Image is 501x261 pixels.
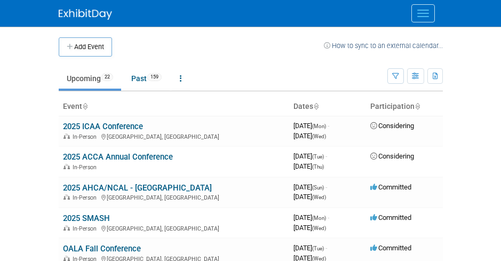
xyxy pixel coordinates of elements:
div: [GEOGRAPHIC_DATA], [GEOGRAPHIC_DATA] [63,224,285,232]
a: OALA Fall Conference [63,244,141,254]
span: (Tue) [312,246,324,251]
a: Upcoming22 [59,68,121,89]
span: (Wed) [312,194,326,200]
span: [DATE] [293,224,326,232]
span: 22 [101,73,113,81]
a: Sort by Start Date [313,102,319,110]
span: In-Person [73,194,100,201]
span: (Thu) [312,164,324,170]
span: [DATE] [293,162,324,170]
div: [GEOGRAPHIC_DATA], [GEOGRAPHIC_DATA] [63,193,285,201]
button: Menu [411,4,435,22]
span: (Wed) [312,225,326,231]
img: In-Person Event [63,194,70,200]
a: How to sync to an external calendar... [324,42,443,50]
span: Committed [370,244,411,252]
img: In-Person Event [63,225,70,231]
span: (Tue) [312,154,324,160]
button: Add Event [59,37,112,57]
span: Committed [370,183,411,191]
th: Dates [289,98,366,116]
span: - [325,244,327,252]
a: 2025 ACCA Annual Conference [63,152,173,162]
span: [DATE] [293,193,326,201]
span: - [328,213,329,222]
span: 159 [147,73,162,81]
span: In-Person [73,164,100,171]
span: [DATE] [293,183,327,191]
a: Past159 [123,68,170,89]
div: [GEOGRAPHIC_DATA], [GEOGRAPHIC_DATA] [63,132,285,140]
span: (Mon) [312,123,326,129]
span: - [325,183,327,191]
th: Event [59,98,289,116]
span: - [328,122,329,130]
a: 2025 SMASH [63,213,110,223]
a: Sort by Participation Type [415,102,420,110]
span: Considering [370,152,414,160]
span: Committed [370,213,411,222]
span: (Sun) [312,185,324,191]
span: [DATE] [293,132,326,140]
span: - [325,152,327,160]
img: In-Person Event [63,133,70,139]
img: In-Person Event [63,256,70,261]
span: [DATE] [293,122,329,130]
span: Considering [370,122,414,130]
span: (Mon) [312,215,326,221]
img: In-Person Event [63,164,70,169]
a: 2025 AHCA/NCAL - [GEOGRAPHIC_DATA] [63,183,212,193]
span: [DATE] [293,152,327,160]
span: (Wed) [312,133,326,139]
img: ExhibitDay [59,9,112,20]
span: [DATE] [293,244,327,252]
th: Participation [366,98,443,116]
span: [DATE] [293,213,329,222]
span: In-Person [73,133,100,140]
a: Sort by Event Name [82,102,88,110]
span: In-Person [73,225,100,232]
a: 2025 ICAA Conference [63,122,143,131]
